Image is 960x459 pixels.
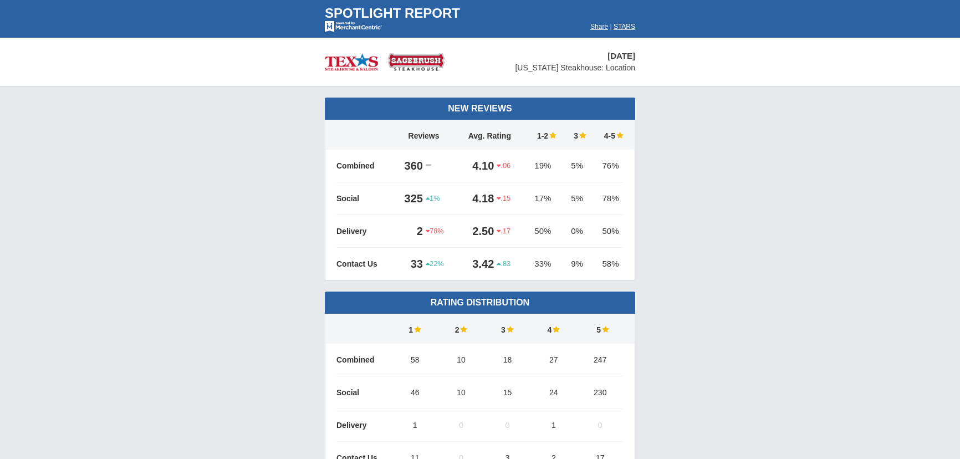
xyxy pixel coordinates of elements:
td: 2.50 [456,215,497,248]
td: 1-2 [524,120,563,150]
td: 3 [562,120,592,150]
td: New Reviews [325,98,635,120]
span: [DATE] [607,51,635,60]
td: 58 [392,344,438,376]
td: 4.18 [456,182,497,215]
span: 78% [426,226,444,236]
td: 5% [562,150,592,182]
td: 24 [530,376,576,409]
td: 50% [524,215,563,248]
a: Share [590,23,608,30]
img: star-full-15.png [459,325,467,333]
span: [US_STATE] Steakhouse: Location [515,63,635,72]
td: 50% [592,215,624,248]
td: 19% [524,150,563,182]
span: 0 [505,421,510,430]
img: star-full-15.png [578,131,586,139]
td: 3 [484,314,530,344]
td: Contact Us [336,248,392,280]
td: 4.10 [456,150,497,182]
td: 10 [438,344,484,376]
td: 58% [592,248,624,280]
td: 9% [562,248,592,280]
td: 15 [484,376,530,409]
span: | [610,23,611,30]
img: star-full-15.png [413,325,421,333]
span: .17 [497,226,510,236]
span: .15 [497,193,510,203]
td: 76% [592,150,624,182]
td: 5% [562,182,592,215]
td: 27 [530,344,576,376]
td: 4-5 [592,120,624,150]
td: Rating Distribution [325,292,635,314]
td: Reviews [392,120,456,150]
td: Delivery [336,215,392,248]
td: 17% [524,182,563,215]
td: 3.42 [456,248,497,280]
img: mc-powered-by-logo-white-103.png [325,21,382,32]
span: 22% [426,259,444,269]
td: 325 [392,182,426,215]
img: star-full-15.png [615,131,624,139]
span: 0 [459,421,463,430]
td: Combined [336,344,392,376]
img: star-full-15.png [552,325,560,333]
td: 2 [438,314,484,344]
a: STARS [614,23,635,30]
img: star-full-15.png [505,325,514,333]
td: Avg. Rating [456,120,523,150]
td: 18 [484,344,530,376]
span: .06 [497,161,510,171]
img: stars-texas-steakhouse-saloon-logo-50.png [325,49,445,75]
td: 1 [530,409,576,442]
td: 2 [392,215,426,248]
td: 1 [392,409,438,442]
td: 33% [524,248,563,280]
td: 46 [392,376,438,409]
td: 247 [577,344,624,376]
td: 33 [392,248,426,280]
td: 360 [392,150,426,182]
td: 230 [577,376,624,409]
td: 78% [592,182,624,215]
td: 0% [562,215,592,248]
td: Social [336,376,392,409]
span: 1% [426,193,440,203]
img: star-full-15.png [601,325,609,333]
td: 4 [530,314,576,344]
img: star-full-15.png [548,131,556,139]
td: Delivery [336,409,392,442]
span: 0 [598,421,602,430]
td: 1 [392,314,438,344]
span: .83 [497,259,510,269]
td: 10 [438,376,484,409]
td: Social [336,182,392,215]
td: Combined [336,150,392,182]
td: 5 [577,314,624,344]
